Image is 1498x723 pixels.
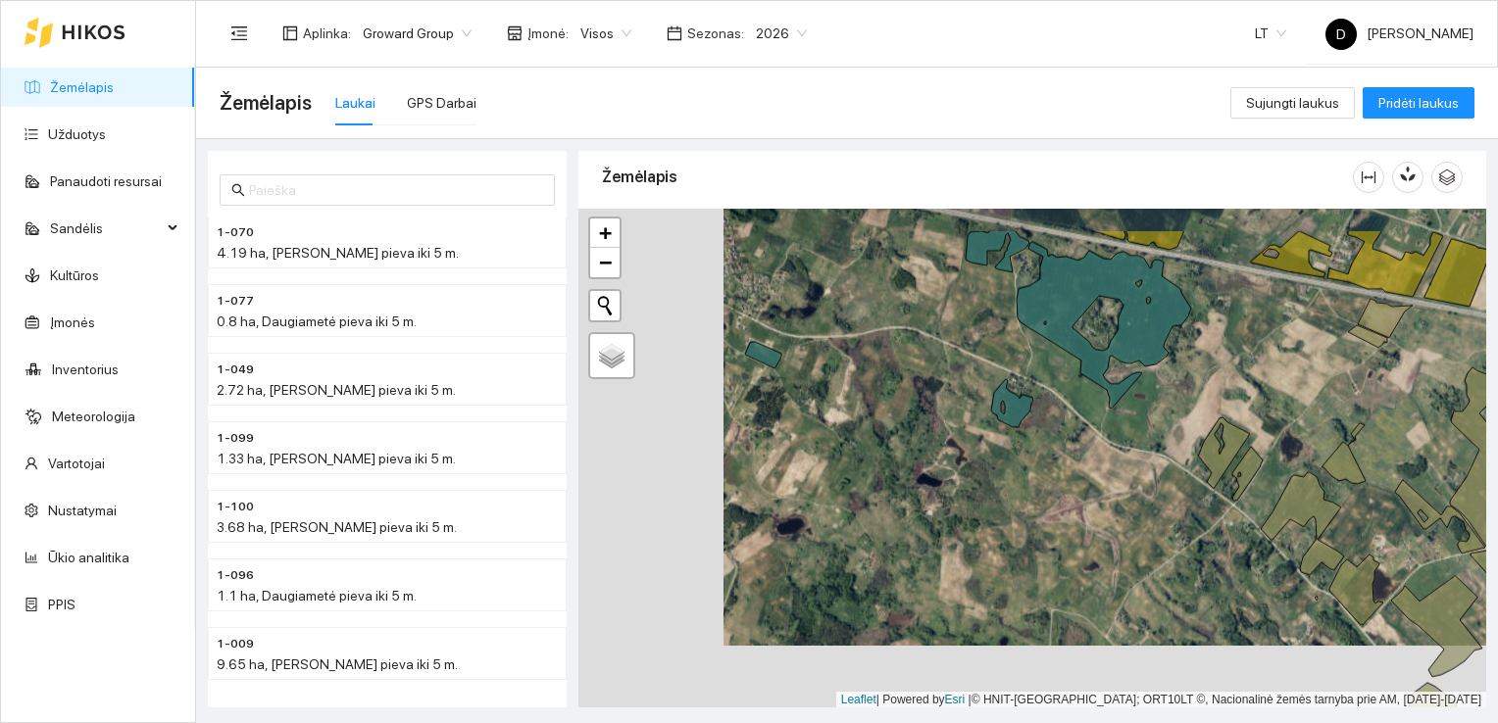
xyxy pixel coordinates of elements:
[303,23,351,44] span: Aplinka :
[217,245,459,261] span: 4.19 ha, [PERSON_NAME] pieva iki 5 m.
[590,291,620,320] button: Initiate a new search
[1325,25,1473,41] span: [PERSON_NAME]
[52,361,119,377] a: Inventorius
[836,692,1486,708] div: | Powered by © HNIT-[GEOGRAPHIC_DATA]; ORT10LT ©, Nacionalinė žemės tarnyba prie AM, [DATE]-[DATE]
[590,218,620,248] a: Zoom in
[599,250,612,274] span: −
[335,92,375,114] div: Laukai
[220,87,312,119] span: Žemėlapis
[48,597,75,612] a: PPIS
[50,314,95,330] a: Įmonės
[1230,95,1355,111] a: Sujungti laukus
[50,173,162,189] a: Panaudoti resursai
[667,25,682,41] span: calendar
[217,223,254,242] span: 1-070
[756,19,807,48] span: 2026
[217,566,254,585] span: 1-096
[230,24,248,42] span: menu-fold
[1363,95,1474,111] a: Pridėti laukus
[217,429,254,448] span: 1-099
[249,179,543,201] input: Paieška
[52,409,135,424] a: Meteorologija
[407,92,476,114] div: GPS Darbai
[841,693,876,706] a: Leaflet
[50,209,162,248] span: Sandėlis
[1246,92,1339,114] span: Sujungti laukus
[217,313,417,329] span: 0.8 ha, Daugiametė pieva iki 5 m.
[1353,162,1384,193] button: column-width
[48,456,105,471] a: Vartotojai
[590,334,633,377] a: Layers
[602,149,1353,205] div: Žemėlapis
[1354,169,1383,185] span: column-width
[220,14,259,53] button: menu-fold
[282,25,298,41] span: layout
[48,503,117,518] a: Nustatymai
[527,23,569,44] span: Įmonė :
[48,550,129,565] a: Ūkio analitika
[50,267,99,283] a: Kultūros
[507,25,523,41] span: shop
[217,361,254,379] span: 1-049
[48,126,106,142] a: Užduotys
[50,79,114,95] a: Žemėlapis
[599,220,612,245] span: +
[217,588,417,603] span: 1.1 ha, Daugiametė pieva iki 5 m.
[687,23,744,44] span: Sezonas :
[1336,19,1346,50] span: D
[1230,87,1355,119] button: Sujungti laukus
[945,693,966,706] a: Esri
[217,498,254,516] span: 1-100
[217,656,458,672] span: 9.65 ha, [PERSON_NAME] pieva iki 5 m.
[231,183,245,197] span: search
[1363,87,1474,119] button: Pridėti laukus
[1255,19,1286,48] span: LT
[1378,92,1459,114] span: Pridėti laukus
[217,451,456,466] span: 1.33 ha, [PERSON_NAME] pieva iki 5 m.
[217,292,254,311] span: 1-077
[590,248,620,277] a: Zoom out
[363,19,472,48] span: Groward Group
[969,693,972,706] span: |
[580,19,631,48] span: Visos
[217,635,254,653] span: 1-009
[217,519,457,535] span: 3.68 ha, [PERSON_NAME] pieva iki 5 m.
[217,382,456,398] span: 2.72 ha, [PERSON_NAME] pieva iki 5 m.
